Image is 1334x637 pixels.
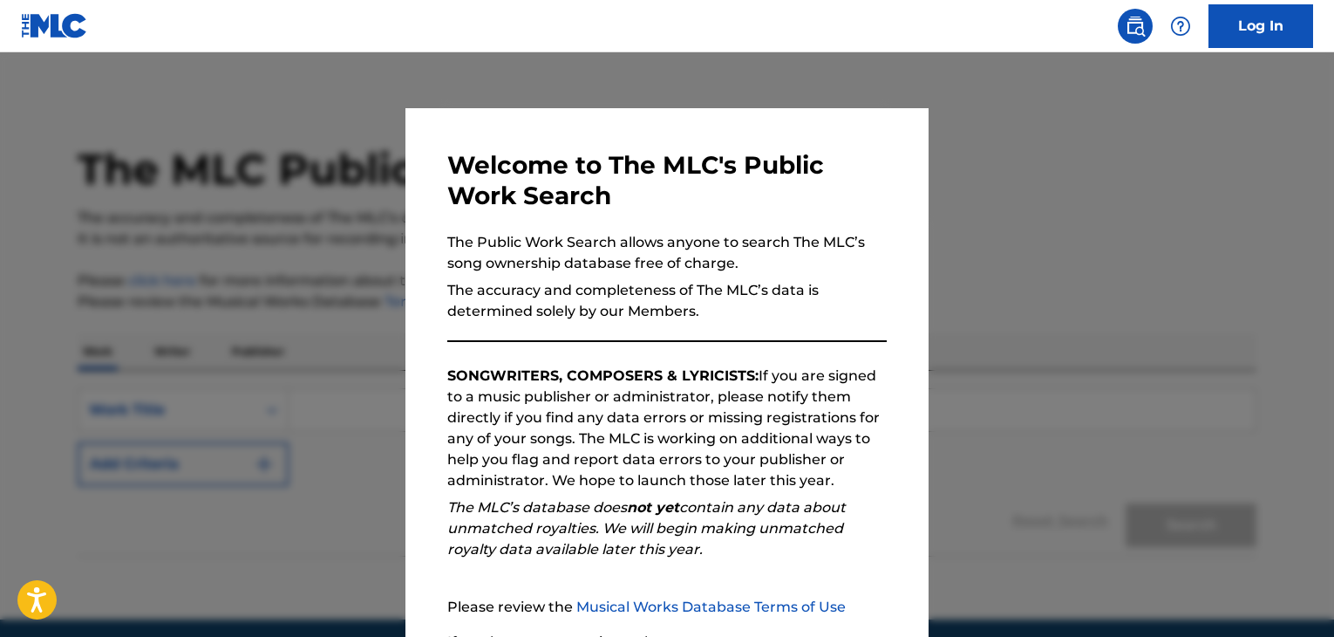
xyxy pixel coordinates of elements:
[21,13,88,38] img: MLC Logo
[576,599,846,615] a: Musical Works Database Terms of Use
[447,597,887,618] p: Please review the
[447,232,887,274] p: The Public Work Search allows anyone to search The MLC’s song ownership database free of charge.
[1208,4,1313,48] a: Log In
[447,280,887,322] p: The accuracy and completeness of The MLC’s data is determined solely by our Members.
[447,150,887,211] h3: Welcome to The MLC's Public Work Search
[1170,16,1191,37] img: help
[447,366,887,491] p: If you are signed to a music publisher or administrator, please notify them directly if you find ...
[627,499,679,516] strong: not yet
[447,367,759,384] strong: SONGWRITERS, COMPOSERS & LYRICISTS:
[1163,9,1198,44] div: Help
[1125,16,1146,37] img: search
[1118,9,1153,44] a: Public Search
[447,499,846,558] em: The MLC’s database does contain any data about unmatched royalties. We will begin making unmatche...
